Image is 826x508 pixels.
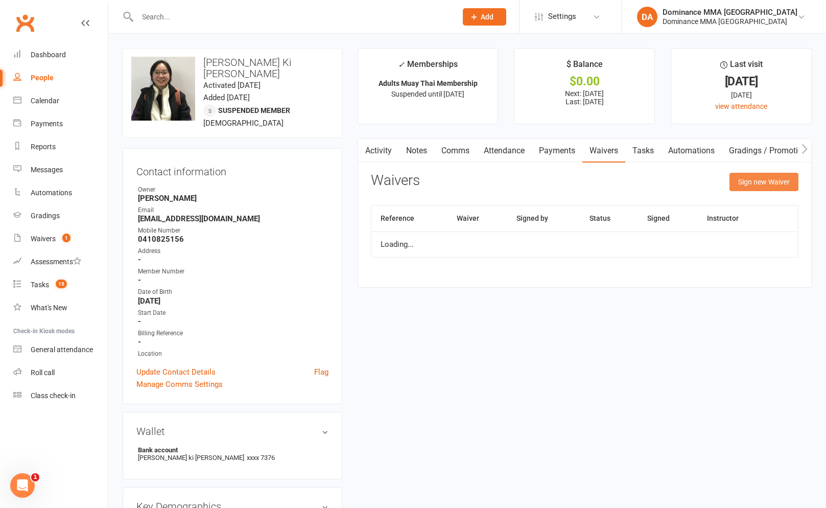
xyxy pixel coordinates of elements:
[138,275,328,285] strong: -
[715,102,767,110] a: view attendance
[13,43,108,66] a: Dashboard
[379,79,478,87] strong: Adults Muay Thai Membership
[31,120,63,128] div: Payments
[138,255,328,264] strong: -
[13,112,108,135] a: Payments
[434,139,477,163] a: Comms
[62,234,70,242] span: 1
[13,66,108,89] a: People
[698,205,771,232] th: Instructor
[398,60,405,70] i: ✓
[13,250,108,273] a: Assessments
[13,296,108,319] a: What's New
[31,281,49,289] div: Tasks
[203,119,284,128] span: [DEMOGRAPHIC_DATA]
[138,194,328,203] strong: [PERSON_NAME]
[399,139,434,163] a: Notes
[13,181,108,204] a: Automations
[138,337,328,347] strong: -
[138,329,328,338] div: Billing Reference
[131,57,334,79] h3: [PERSON_NAME] Ki [PERSON_NAME]
[524,89,645,106] p: Next: [DATE] Last: [DATE]
[720,58,763,76] div: Last visit
[136,366,216,378] a: Update Contact Details
[663,8,797,17] div: Dominance MMA [GEOGRAPHIC_DATA]
[580,205,638,232] th: Status
[567,58,603,76] div: $ Balance
[203,81,261,90] time: Activated [DATE]
[31,235,56,243] div: Waivers
[13,273,108,296] a: Tasks 15
[729,173,798,191] button: Sign new Waiver
[136,162,328,177] h3: Contact information
[203,93,250,102] time: Added [DATE]
[138,214,328,223] strong: [EMAIL_ADDRESS][DOMAIN_NAME]
[371,205,447,232] th: Reference
[134,10,450,24] input: Search...
[447,205,507,232] th: Waiver
[31,473,39,481] span: 1
[31,166,63,174] div: Messages
[663,17,797,26] div: Dominance MMA [GEOGRAPHIC_DATA]
[10,473,35,498] iframe: Intercom live chat
[625,139,661,163] a: Tasks
[481,13,493,21] span: Add
[13,89,108,112] a: Calendar
[31,51,66,59] div: Dashboard
[138,317,328,326] strong: -
[138,287,328,297] div: Date of Birth
[358,139,399,163] a: Activity
[31,391,76,400] div: Class check-in
[138,205,328,215] div: Email
[680,89,802,101] div: [DATE]
[582,139,625,163] a: Waivers
[56,280,67,288] span: 15
[477,139,532,163] a: Attendance
[13,227,108,250] a: Waivers 1
[13,361,108,384] a: Roll call
[463,8,506,26] button: Add
[391,90,464,98] span: Suspended until [DATE]
[218,106,290,114] span: Suspended member
[532,139,582,163] a: Payments
[31,97,59,105] div: Calendar
[136,426,328,437] h3: Wallet
[31,143,56,151] div: Reports
[138,446,323,454] strong: Bank account
[136,378,223,390] a: Manage Comms Settings
[524,76,645,87] div: $0.00
[31,304,67,312] div: What's New
[138,349,328,359] div: Location
[131,57,195,121] img: image1692696219.png
[138,246,328,256] div: Address
[138,185,328,195] div: Owner
[371,232,798,257] td: Loading...
[31,212,60,220] div: Gradings
[13,384,108,407] a: Class kiosk mode
[31,258,81,266] div: Assessments
[13,135,108,158] a: Reports
[31,345,93,354] div: General attendance
[637,7,657,27] div: DA
[31,189,72,197] div: Automations
[31,368,55,377] div: Roll call
[138,296,328,306] strong: [DATE]
[398,58,458,77] div: Memberships
[136,445,328,463] li: [PERSON_NAME] ki [PERSON_NAME]
[138,226,328,236] div: Mobile Number
[138,267,328,276] div: Member Number
[13,204,108,227] a: Gradings
[680,76,802,87] div: [DATE]
[13,338,108,361] a: General attendance kiosk mode
[661,139,722,163] a: Automations
[31,74,54,82] div: People
[548,5,576,28] span: Settings
[247,454,275,461] span: xxxx 7376
[138,235,328,244] strong: 0410825156
[371,173,420,189] h3: Waivers
[314,366,328,378] a: Flag
[722,139,818,163] a: Gradings / Promotions
[507,205,580,232] th: Signed by
[13,158,108,181] a: Messages
[12,10,38,36] a: Clubworx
